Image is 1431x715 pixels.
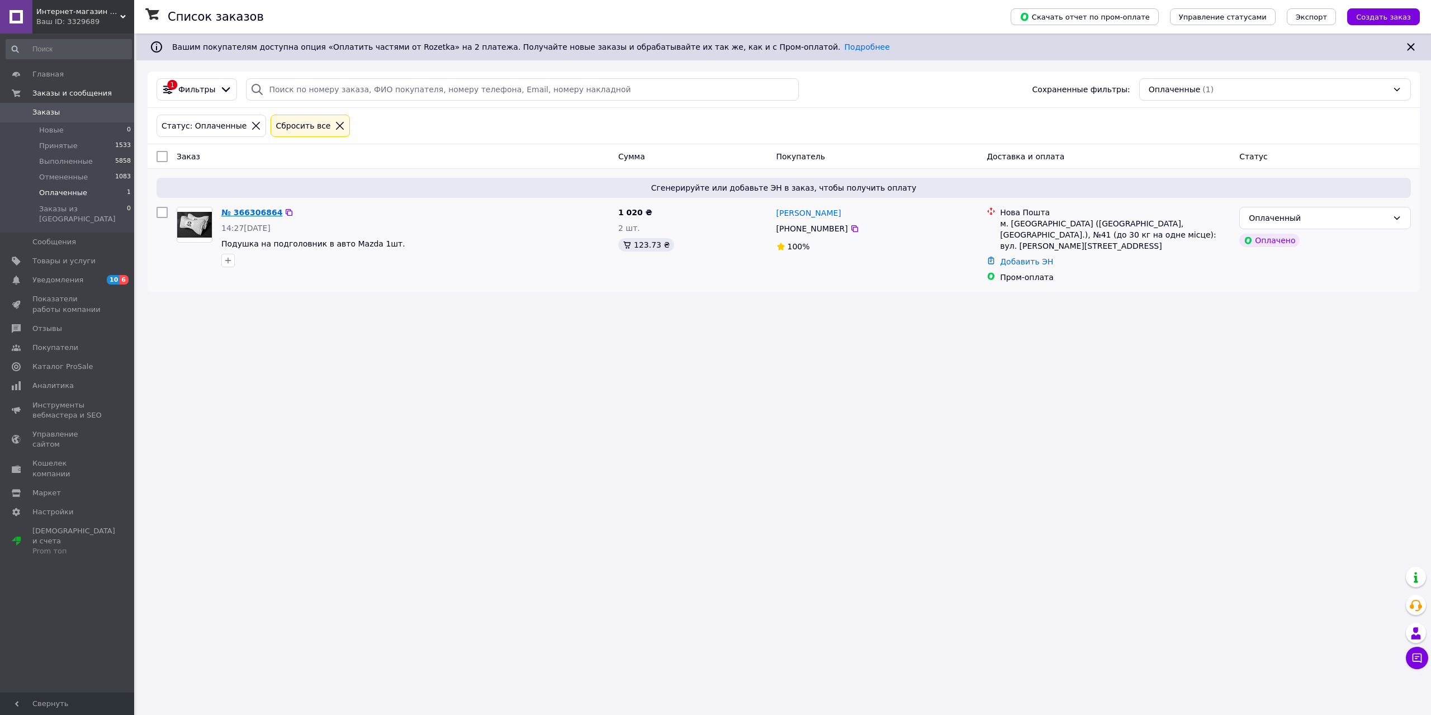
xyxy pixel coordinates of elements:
img: Фото товару [177,212,212,238]
span: 1533 [115,141,131,151]
span: Показатели работы компании [32,294,103,314]
button: Управление статусами [1170,8,1276,25]
span: 0 [127,204,131,224]
span: Оплаченные [1149,84,1201,95]
span: Экспорт [1296,13,1327,21]
span: Сумма [618,152,645,161]
input: Поиск [6,39,132,59]
span: Вашим покупателям доступна опция «Оплатить частями от Rozetka» на 2 платежа. Получайте новые зака... [172,42,890,51]
a: [PERSON_NAME] [776,207,841,219]
span: Фильтры [178,84,215,95]
div: 123.73 ₴ [618,238,674,252]
span: Доставка и оплата [987,152,1064,161]
span: Инструменты вебмастера и SEO [32,400,103,420]
span: Уведомления [32,275,83,285]
span: Сохраненные фильтры: [1032,84,1130,95]
span: Создать заказ [1356,13,1411,21]
span: Новые [39,125,64,135]
span: Скачать отчет по пром-оплате [1020,12,1150,22]
span: 2 шт. [618,224,640,233]
span: Кошелек компании [32,458,103,479]
span: 100% [788,242,810,251]
button: Создать заказ [1347,8,1420,25]
span: Управление статусами [1179,13,1267,21]
span: Покупатели [32,343,78,353]
span: Сгенерируйте или добавьте ЭН в заказ, чтобы получить оплату [161,182,1406,193]
span: (1) [1202,85,1214,94]
span: Принятые [39,141,78,151]
span: Заказ [177,152,200,161]
div: Пром-оплата [1000,272,1230,283]
span: Маркет [32,488,61,498]
span: Сообщения [32,237,76,247]
a: № 366306864 [221,208,282,217]
span: Заказы [32,107,60,117]
span: Выполненные [39,157,93,167]
span: 10 [107,275,120,285]
button: Скачать отчет по пром-оплате [1011,8,1159,25]
span: 1 [127,188,131,198]
div: м. [GEOGRAPHIC_DATA] ([GEOGRAPHIC_DATA], [GEOGRAPHIC_DATA].), №41 (до 30 кг на одне місце): вул. ... [1000,218,1230,252]
span: 0 [127,125,131,135]
span: 14:27[DATE] [221,224,271,233]
span: 1 020 ₴ [618,208,652,217]
span: Покупатель [776,152,826,161]
div: Оплаченный [1249,212,1388,224]
span: [DEMOGRAPHIC_DATA] и счета [32,526,115,557]
input: Поиск по номеру заказа, ФИО покупателя, номеру телефона, Email, номеру накладной [246,78,798,101]
div: Статус: Оплаченные [159,120,249,132]
a: Подушка на подголовник в авто Mazda 1шт. [221,239,405,248]
div: Ваш ID: 3329689 [36,17,134,27]
button: Экспорт [1287,8,1336,25]
a: Добавить ЭН [1000,257,1053,266]
span: Каталог ProSale [32,362,93,372]
span: Оплаченные [39,188,87,198]
span: 5858 [115,157,131,167]
span: 1083 [115,172,131,182]
div: Сбросить все [273,120,333,132]
span: Отзывы [32,324,62,334]
span: Заказы и сообщения [32,88,112,98]
span: Главная [32,69,64,79]
div: Prom топ [32,546,115,556]
span: Аналитика [32,381,74,391]
span: Товары и услуги [32,256,96,266]
a: Фото товару [177,207,212,243]
button: Чат с покупателем [1406,647,1428,669]
span: Интернет-магазин "Все Есть" [36,7,120,17]
span: Управление сайтом [32,429,103,449]
div: Нова Пошта [1000,207,1230,218]
a: Создать заказ [1336,12,1420,21]
span: Статус [1239,152,1268,161]
span: Настройки [32,507,73,517]
span: 6 [120,275,129,285]
div: Оплачено [1239,234,1300,247]
h1: Список заказов [168,10,264,23]
span: Заказы из [GEOGRAPHIC_DATA] [39,204,127,224]
span: [PHONE_NUMBER] [776,224,848,233]
span: Отмененные [39,172,88,182]
a: Подробнее [845,42,890,51]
